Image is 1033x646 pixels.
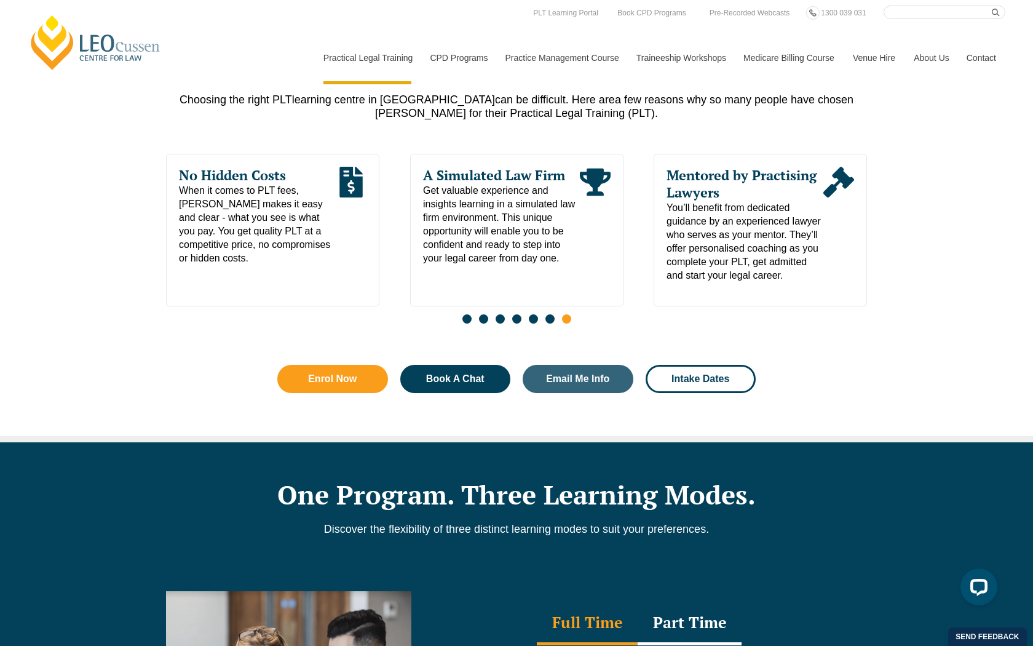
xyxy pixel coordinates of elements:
[821,9,866,17] span: 1300 039 031
[579,167,610,265] div: Read More
[537,602,638,645] div: Full Time
[423,167,580,184] span: A Simulated Law Firm
[423,184,580,265] span: Get valuable experience and insights learning in a simulated law firm environment. This unique op...
[179,184,336,265] span: When it comes to PLT fees, [PERSON_NAME] makes it easy and clear - what you see is what you pay. ...
[336,167,366,265] div: Read More
[844,31,904,84] a: Venue Hire
[667,201,823,282] span: You’ll benefit from dedicated guidance by an experienced lawyer who serves as your mentor. They’l...
[496,314,505,324] span: Go to slide 3
[646,365,756,393] a: Intake Dates
[627,31,734,84] a: Traineeship Workshops
[308,374,357,384] span: Enrol Now
[667,167,823,201] span: Mentored by Practising Lawyers
[292,94,495,106] span: learning centre in [GEOGRAPHIC_DATA]
[523,365,633,393] a: Email Me Info
[734,31,844,84] a: Medicare Billing Course
[706,6,793,20] a: Pre-Recorded Webcasts
[562,314,571,324] span: Go to slide 7
[530,6,601,20] a: PLT Learning Portal
[166,93,867,120] p: a few reasons why so many people have chosen [PERSON_NAME] for their Practical Legal Training (PLT).
[410,154,623,306] div: 1 / 7
[614,6,689,20] a: Book CPD Programs
[400,365,511,393] a: Book A Chat
[529,314,538,324] span: Go to slide 5
[495,94,615,106] span: can be difficult. Here are
[277,365,388,393] a: Enrol Now
[654,154,867,306] div: 2 / 7
[314,31,421,84] a: Practical Legal Training
[545,314,555,324] span: Go to slide 6
[823,167,854,282] div: Read More
[426,374,485,384] span: Book A Chat
[421,31,496,84] a: CPD Programs
[818,6,869,20] a: 1300 039 031
[479,314,488,324] span: Go to slide 2
[166,479,867,510] h2: One Program. Three Learning Modes.
[462,314,472,324] span: Go to slide 1
[951,564,1002,615] iframe: LiveChat chat widget
[166,154,379,306] div: 7 / 7
[496,31,627,84] a: Practice Management Course
[166,522,867,536] p: Discover the flexibility of three distinct learning modes to suit your preferences.
[957,31,1005,84] a: Contact
[512,314,521,324] span: Go to slide 4
[180,94,292,106] span: Choosing the right PLT
[166,154,867,331] div: Slides
[28,14,164,71] a: [PERSON_NAME] Centre for Law
[638,602,742,645] div: Part Time
[904,31,957,84] a: About Us
[546,374,609,384] span: Email Me Info
[179,167,336,184] span: No Hidden Costs
[671,374,729,384] span: Intake Dates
